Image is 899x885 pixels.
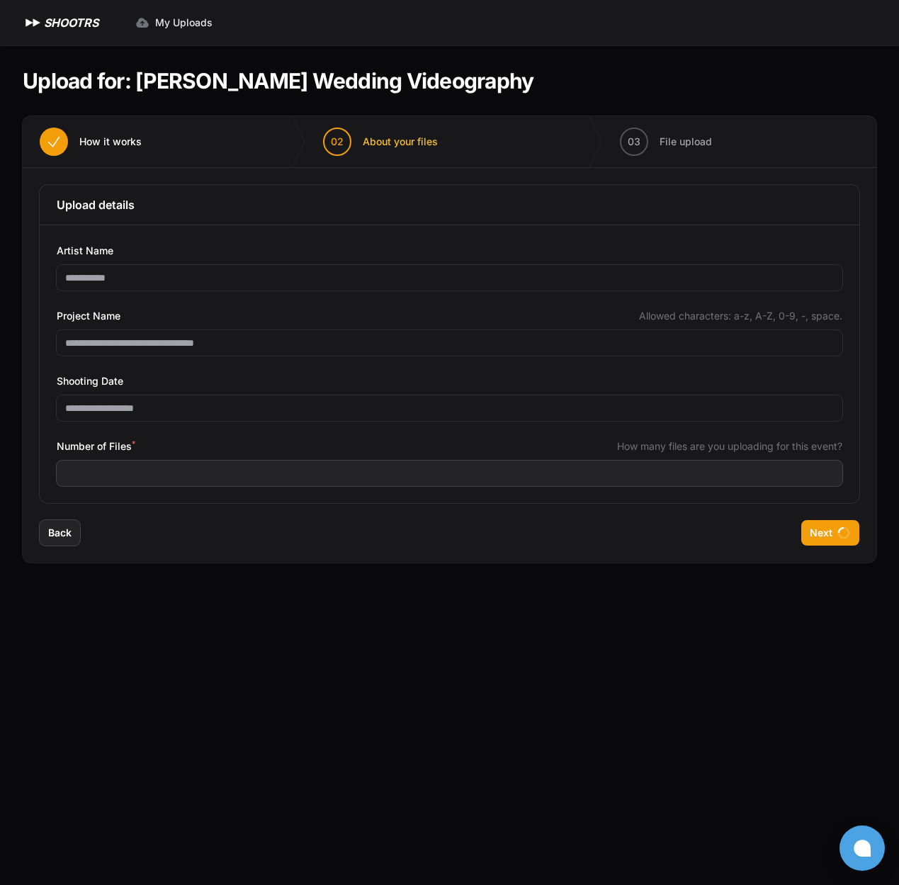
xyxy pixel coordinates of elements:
span: About your files [363,135,438,149]
h1: Upload for: [PERSON_NAME] Wedding Videography [23,68,533,94]
h3: Upload details [57,196,842,213]
button: Next [801,520,859,546]
img: SHOOTRS [23,14,44,31]
a: SHOOTRS SHOOTRS [23,14,98,31]
span: Artist Name [57,242,113,259]
button: How it works [23,116,159,167]
span: 03 [628,135,640,149]
span: Back [48,526,72,540]
button: Open chat window [839,825,885,871]
span: Next [810,526,832,540]
span: Number of Files [57,438,135,455]
button: 03 File upload [603,116,729,167]
span: Allowed characters: a-z, A-Z, 0-9, -, space. [639,309,842,323]
button: Back [40,520,80,546]
span: My Uploads [155,16,213,30]
span: How it works [79,135,142,149]
span: Shooting Date [57,373,123,390]
span: How many files are you uploading for this event? [617,439,842,453]
span: 02 [331,135,344,149]
span: File upload [660,135,712,149]
span: Project Name [57,308,120,325]
a: My Uploads [127,10,221,35]
button: 02 About your files [306,116,455,167]
h1: SHOOTRS [44,14,98,31]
